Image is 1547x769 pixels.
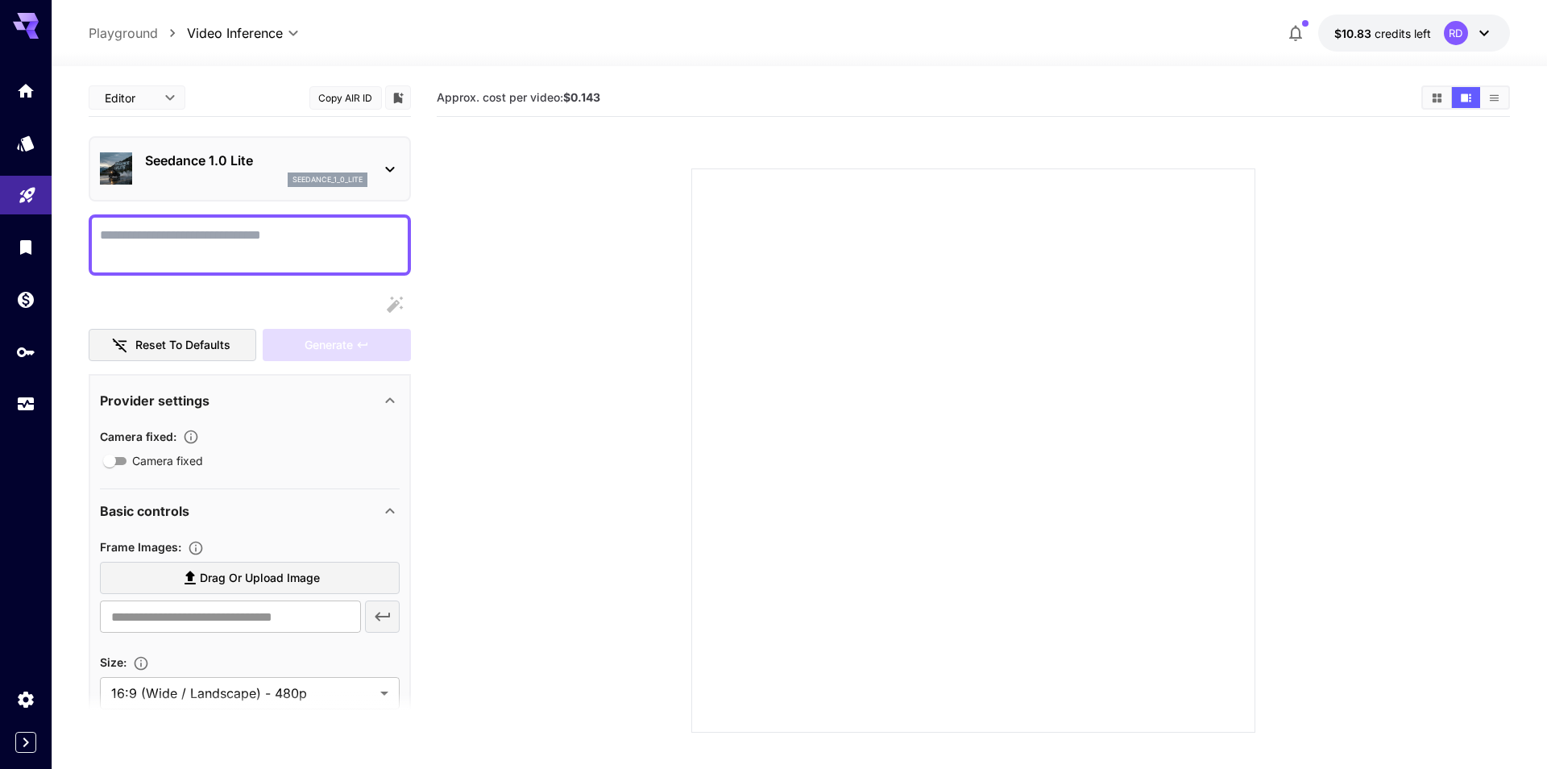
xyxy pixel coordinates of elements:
button: Upload frame images. [181,540,210,556]
span: Video Inference [187,23,283,43]
button: Show videos in grid view [1423,87,1451,108]
button: Expand sidebar [15,732,36,753]
button: Add to library [391,88,405,107]
nav: breadcrumb [89,23,187,43]
div: API Keys [16,342,35,362]
div: Seedance 1.0 Liteseedance_1_0_lite [100,144,400,193]
div: Home [16,81,35,101]
span: 16:9 (Wide / Landscape) - 480p [111,684,374,703]
button: Adjust the dimensions of the generated image by specifying its width and height in pixels, or sel... [126,655,156,671]
span: $10.83 [1334,27,1375,40]
span: Size : [100,655,126,669]
div: Show videos in grid viewShow videos in video viewShow videos in list view [1421,85,1510,110]
button: Reset to defaults [89,329,256,362]
div: Models [16,133,35,153]
p: Basic controls [100,501,189,521]
a: Playground [89,23,158,43]
div: Wallet [16,289,35,310]
div: RD [1444,21,1468,45]
button: Show videos in video view [1452,87,1480,108]
span: Camera fixed : [100,430,176,443]
button: $10.8303RD [1318,15,1510,52]
span: Camera fixed [132,452,203,469]
p: seedance_1_0_lite [292,174,363,185]
div: Playground [18,180,37,200]
div: Basic controls [100,492,400,530]
div: Provider settings [100,381,400,420]
b: $0.143 [563,90,600,104]
p: Seedance 1.0 Lite [145,151,367,170]
span: Approx. cost per video: [437,90,600,104]
div: Settings [16,689,35,709]
div: Library [16,237,35,257]
span: Frame Images : [100,540,181,554]
span: Editor [105,89,155,106]
button: Copy AIR ID [309,86,382,110]
p: Provider settings [100,391,209,410]
span: credits left [1375,27,1431,40]
span: Drag or upload image [200,568,320,588]
button: Show videos in list view [1480,87,1508,108]
div: $10.8303 [1334,25,1431,42]
label: Drag or upload image [100,562,400,595]
div: Usage [16,394,35,414]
